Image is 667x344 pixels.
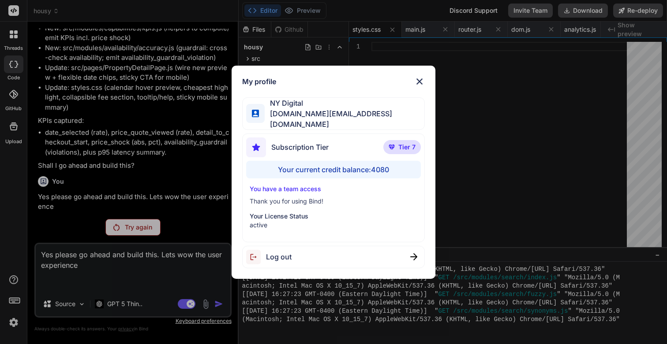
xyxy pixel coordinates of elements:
img: close [410,253,417,260]
span: Subscription Tier [271,142,329,152]
span: Tier 7 [398,143,416,152]
p: You have a team access [250,185,417,193]
img: profile [252,110,259,117]
span: [DOMAIN_NAME][EMAIL_ADDRESS][DOMAIN_NAME] [265,108,424,129]
span: Log out [266,252,292,262]
div: Your current credit balance: 4080 [246,161,421,178]
p: active [250,221,417,229]
img: subscription [246,137,266,157]
span: NY Digital [265,98,424,108]
img: logout [246,250,266,264]
img: close [414,76,425,87]
p: Your License Status [250,212,417,221]
p: Thank you for using Bind! [250,197,417,206]
img: premium [389,144,395,150]
h1: My profile [242,76,276,87]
